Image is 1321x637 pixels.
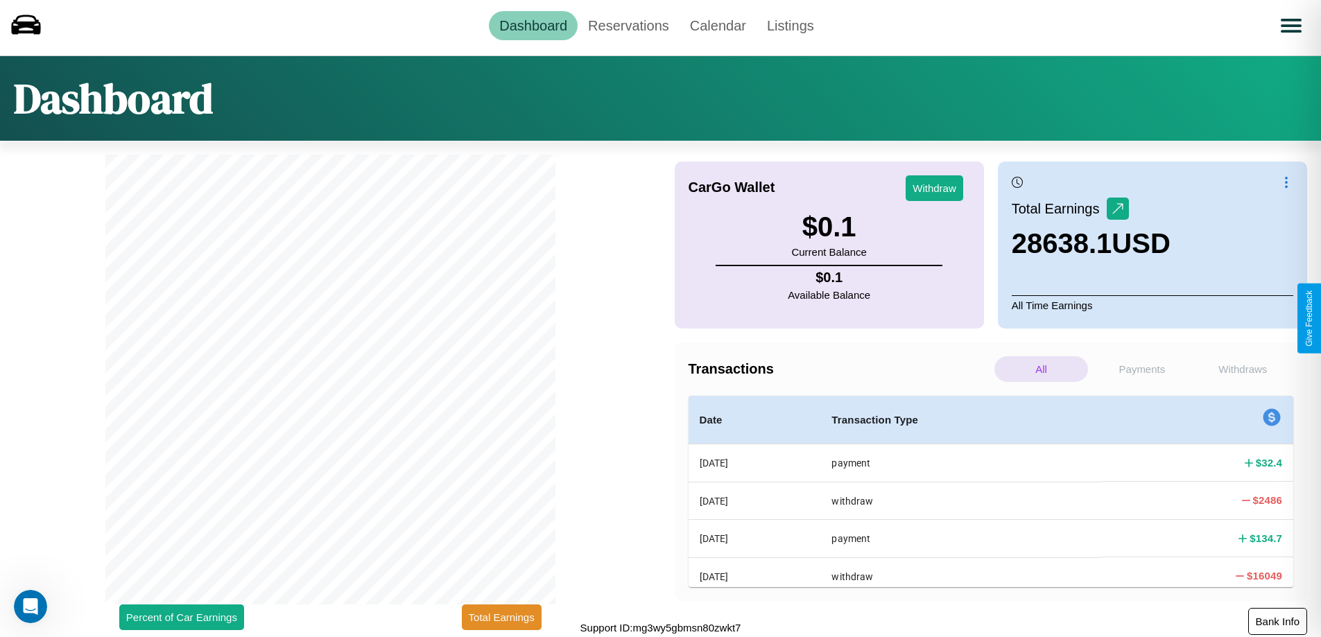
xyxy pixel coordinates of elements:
[1250,531,1282,546] h4: $ 134.7
[689,361,991,377] h4: Transactions
[831,412,1090,428] h4: Transaction Type
[689,444,821,482] th: [DATE]
[820,444,1101,482] th: payment
[119,604,244,630] button: Percent of Car Earnings
[994,356,1088,382] p: All
[1012,196,1107,221] p: Total Earnings
[820,557,1101,595] th: withdraw
[1248,608,1307,635] button: Bank Info
[820,482,1101,519] th: withdraw
[689,557,821,595] th: [DATE]
[680,11,757,40] a: Calendar
[1196,356,1290,382] p: Withdraws
[1272,6,1311,45] button: Open menu
[906,175,963,201] button: Withdraw
[578,11,680,40] a: Reservations
[788,286,870,304] p: Available Balance
[791,211,866,243] h3: $ 0.1
[788,270,870,286] h4: $ 0.1
[1095,356,1189,382] p: Payments
[791,243,866,261] p: Current Balance
[1253,493,1282,507] h4: $ 2486
[14,70,213,127] h1: Dashboard
[1247,568,1282,583] h4: $ 16049
[820,520,1101,557] th: payment
[1012,295,1293,315] p: All Time Earnings
[689,180,775,195] h4: CarGo Wallet
[757,11,824,40] a: Listings
[1304,290,1314,347] div: Give Feedback
[580,618,741,637] p: Support ID: mg3wy5gbmsn80zwkt7
[1012,228,1171,259] h3: 28638.1 USD
[14,590,47,623] iframe: Intercom live chat
[489,11,578,40] a: Dashboard
[462,604,542,630] button: Total Earnings
[1256,455,1282,470] h4: $ 32.4
[689,520,821,557] th: [DATE]
[689,482,821,519] th: [DATE]
[700,412,810,428] h4: Date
